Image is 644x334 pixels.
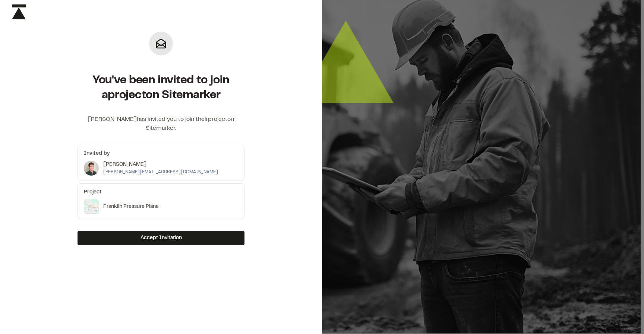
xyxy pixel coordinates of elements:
h1: You've been invited to join a project on Sitemarker [78,73,244,103]
img: photo [84,161,99,176]
p: Franklin Pressure Plane [103,203,159,211]
p: [PERSON_NAME][EMAIL_ADDRESS][DOMAIN_NAME] [103,169,218,176]
img: staticmap [84,199,99,214]
h4: Project [84,188,238,196]
p: [PERSON_NAME] has invited you to join their project on Sitemarker. [78,115,244,133]
h4: Invited by [84,150,238,158]
p: [PERSON_NAME] [103,161,218,169]
img: icon-black-rebrand.svg [12,4,26,19]
button: Accept Invitation [78,231,244,245]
